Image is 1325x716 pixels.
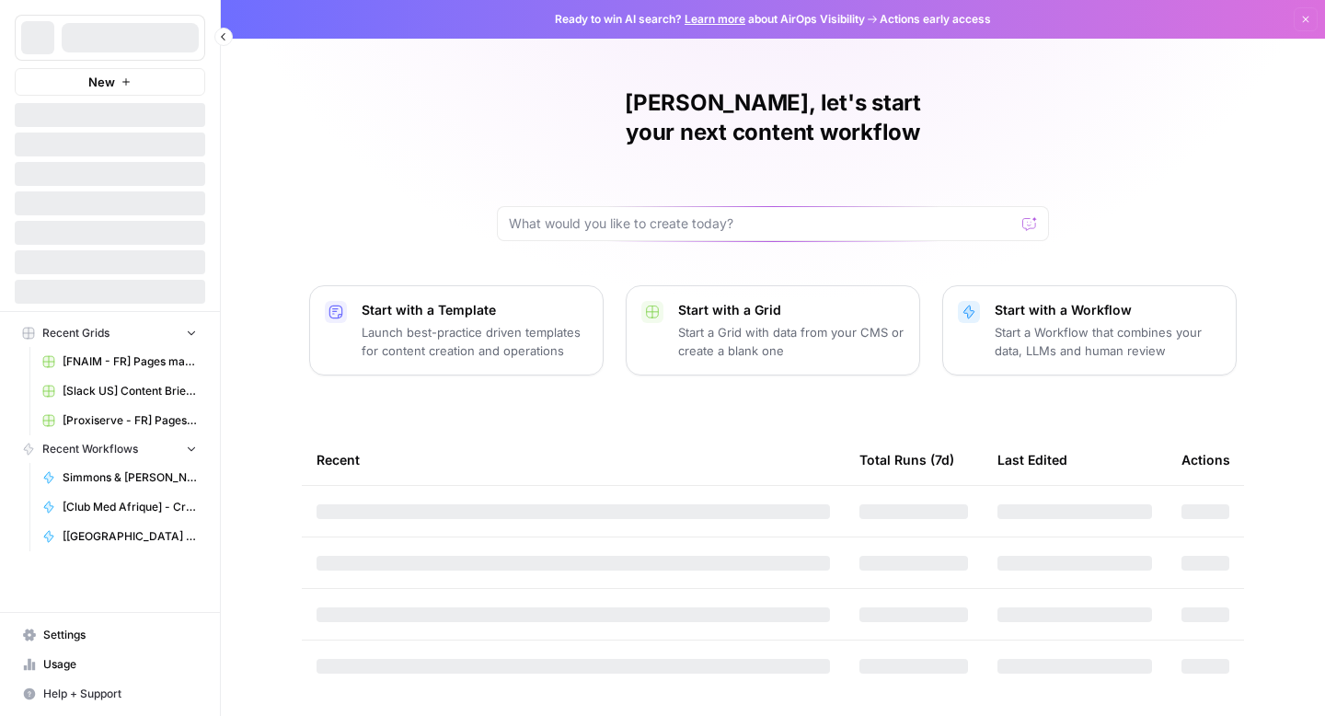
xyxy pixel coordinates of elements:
[317,434,830,485] div: Recent
[1181,434,1230,485] div: Actions
[555,11,865,28] span: Ready to win AI search? about AirOps Visibility
[42,441,138,457] span: Recent Workflows
[43,627,197,643] span: Settings
[43,656,197,673] span: Usage
[63,353,197,370] span: [FNAIM - FR] Pages maison à vendre + ville - 150-300 mots Grid
[678,323,904,360] p: Start a Grid with data from your CMS or create a blank one
[309,285,604,375] button: Start with a TemplateLaunch best-practice driven templates for content creation and operations
[34,406,205,435] a: [Proxiserve - FR] Pages catégories - 800 mots sans FAQ Grid
[43,686,197,702] span: Help + Support
[42,325,109,341] span: Recent Grids
[15,68,205,96] button: New
[995,323,1221,360] p: Start a Workflow that combines your data, LLMs and human review
[880,11,991,28] span: Actions early access
[362,323,588,360] p: Launch best-practice driven templates for content creation and operations
[63,469,197,486] span: Simmons & [PERSON_NAME] - Optimization pages for LLMs
[88,73,115,91] span: New
[497,88,1049,147] h1: [PERSON_NAME], let's start your next content workflow
[15,679,205,709] button: Help + Support
[995,301,1221,319] p: Start with a Workflow
[362,301,588,319] p: Start with a Template
[942,285,1237,375] button: Start with a WorkflowStart a Workflow that combines your data, LLMs and human review
[63,383,197,399] span: [Slack US] Content Brief & Content Generation - Creation
[15,620,205,650] a: Settings
[685,12,745,26] a: Learn more
[509,214,1015,233] input: What would you like to create today?
[34,463,205,492] a: Simmons & [PERSON_NAME] - Optimization pages for LLMs
[626,285,920,375] button: Start with a GridStart a Grid with data from your CMS or create a blank one
[63,499,197,515] span: [Club Med Afrique] - Création + FAQ
[34,376,205,406] a: [Slack US] Content Brief & Content Generation - Creation
[63,528,197,545] span: [[GEOGRAPHIC_DATA] Attitude - DE] Pages locales
[997,434,1067,485] div: Last Edited
[15,650,205,679] a: Usage
[678,301,904,319] p: Start with a Grid
[15,435,205,463] button: Recent Workflows
[63,412,197,429] span: [Proxiserve - FR] Pages catégories - 800 mots sans FAQ Grid
[859,434,954,485] div: Total Runs (7d)
[15,319,205,347] button: Recent Grids
[34,492,205,522] a: [Club Med Afrique] - Création + FAQ
[34,347,205,376] a: [FNAIM - FR] Pages maison à vendre + ville - 150-300 mots Grid
[34,522,205,551] a: [[GEOGRAPHIC_DATA] Attitude - DE] Pages locales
